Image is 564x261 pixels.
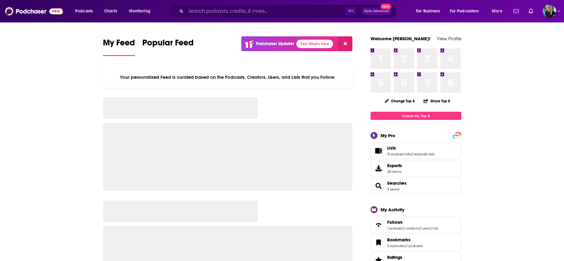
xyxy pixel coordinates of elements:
span: Exports [373,164,385,173]
span: , [431,226,431,230]
a: 1 podcast [387,226,402,230]
span: Follows [371,217,461,233]
a: Follows [373,221,385,229]
span: Follows [387,220,403,225]
button: Open AdvancedNew [361,8,392,15]
span: Lists [371,143,461,159]
span: Popular Feed [142,38,194,51]
a: 0 episode lists [411,152,434,156]
button: open menu [488,6,510,16]
span: , [419,226,419,230]
a: My Feed [103,38,135,56]
div: My Activity [381,207,404,213]
img: Podchaser - Follow, Share and Rate Podcasts [5,5,63,17]
button: Change Top 8 [381,97,419,105]
a: 51 podcast lists [387,152,411,156]
span: Ratings [387,255,402,260]
a: Show notifications dropdown [526,6,536,16]
span: ⌘ K [345,7,356,15]
span: Exports [387,163,402,168]
a: 0 podcasts [405,244,423,248]
a: See What's New [296,40,333,48]
span: 28 items [387,170,402,174]
img: User Profile [543,5,556,18]
a: Bookmarks [387,237,423,243]
a: Exports [371,160,461,177]
span: Open Advanced [364,10,389,13]
span: , [411,152,411,156]
span: Bookmarks [371,234,461,251]
button: open menu [71,6,101,16]
a: Searches [387,180,407,186]
a: Ratings [387,255,423,260]
a: PRO [453,133,460,137]
span: For Podcasters [450,7,479,15]
a: 1 list [431,226,438,230]
span: More [492,7,502,15]
div: Your personalized Feed is curated based on the Podcasts, Creators, Users, and Lists that you Follow. [103,67,353,88]
span: Searches [371,178,461,194]
a: Charts [100,6,121,16]
button: open menu [446,6,488,16]
a: 0 users [419,226,431,230]
input: Search podcasts, credits, & more... [186,6,345,16]
div: My Pro [381,133,395,138]
button: Share Top 8 [423,95,450,107]
a: 3 saved [387,187,399,191]
span: For Business [416,7,440,15]
span: Bookmarks [387,237,411,243]
div: Search podcasts, credits, & more... [175,4,403,18]
span: Monitoring [129,7,150,15]
a: Lists [373,147,385,155]
span: Logged in as ChelseaKershaw [543,5,556,18]
a: Follows [387,220,438,225]
a: Popular Feed [142,38,194,56]
span: New [381,4,391,9]
span: Charts [104,7,117,15]
a: Create My Top 8 [371,112,461,120]
a: Searches [373,182,385,190]
span: My Feed [103,38,135,51]
span: Lists [387,145,396,151]
a: Lists [387,145,434,151]
span: , [402,226,403,230]
a: Show notifications dropdown [511,6,521,16]
p: Podchaser Update! [256,41,294,46]
span: , [405,244,405,248]
a: Welcome [PERSON_NAME]! [371,36,430,41]
a: 0 episodes [387,244,405,248]
a: Bookmarks [373,238,385,247]
span: Podcasts [75,7,93,15]
button: open menu [412,6,447,16]
a: 0 creators [403,226,419,230]
a: View Profile [437,36,461,41]
button: open menu [125,6,158,16]
button: Show profile menu [543,5,556,18]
